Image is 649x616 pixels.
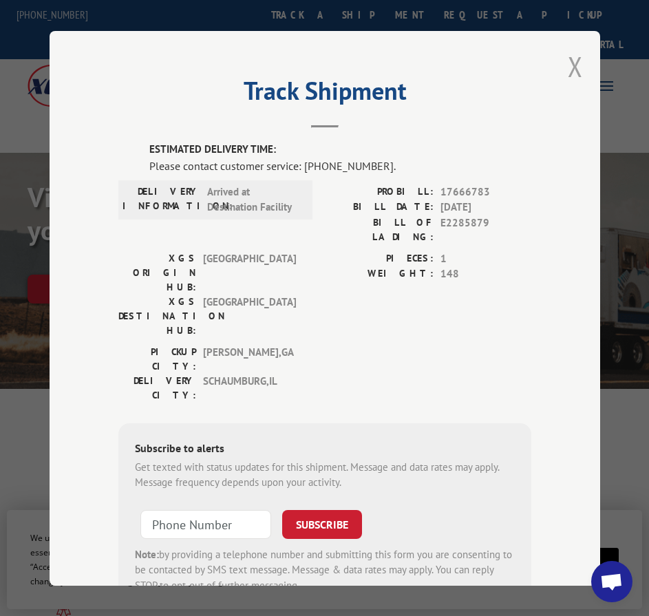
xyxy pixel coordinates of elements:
div: by providing a telephone number and submitting this form you are consenting to be contacted by SM... [135,546,515,593]
div: Please contact customer service: [PHONE_NUMBER]. [149,157,531,173]
h2: Track Shipment [118,81,531,107]
label: XGS DESTINATION HUB: [118,294,196,337]
label: DELIVERY INFORMATION: [123,184,200,215]
span: SCHAUMBURG , IL [203,373,296,402]
label: PIECES: [325,251,434,266]
span: 148 [440,266,531,282]
button: Close modal [568,48,583,85]
label: DELIVERY CITY: [118,373,196,402]
span: [DATE] [440,200,531,215]
label: ESTIMATED DELIVERY TIME: [149,142,531,158]
span: 1 [440,251,531,266]
input: Phone Number [140,509,271,538]
span: [PERSON_NAME] , GA [203,344,296,373]
strong: Note: [135,547,159,560]
div: Subscribe to alerts [135,439,515,459]
div: Get texted with status updates for this shipment. Message and data rates may apply. Message frequ... [135,459,515,490]
label: XGS ORIGIN HUB: [118,251,196,294]
label: PICKUP CITY: [118,344,196,373]
label: BILL DATE: [325,200,434,215]
span: [GEOGRAPHIC_DATA] [203,294,296,337]
span: Arrived at Destination Facility [207,184,300,215]
div: Ouvrir le chat [591,561,632,602]
span: [GEOGRAPHIC_DATA] [203,251,296,294]
span: 17666783 [440,184,531,200]
label: BILL OF LADING: [325,215,434,244]
label: PROBILL: [325,184,434,200]
button: SUBSCRIBE [282,509,362,538]
label: WEIGHT: [325,266,434,282]
span: E2285879 [440,215,531,244]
